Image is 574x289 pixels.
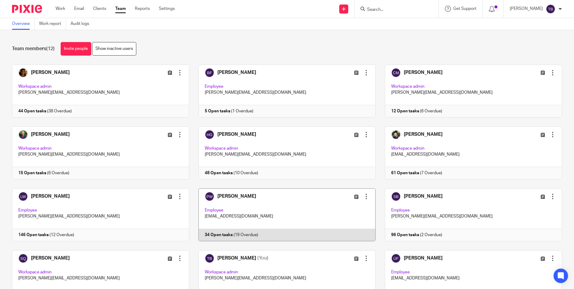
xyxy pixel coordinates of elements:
a: Audit logs [71,18,94,30]
a: Settings [159,6,175,12]
a: Show inactive users [92,42,136,56]
a: Invite people [61,42,91,56]
img: Pixie [12,5,42,13]
a: Work report [39,18,66,30]
a: Overview [12,18,35,30]
a: Email [74,6,84,12]
a: Clients [93,6,106,12]
a: Work [56,6,65,12]
a: Team [115,6,126,12]
a: Reports [135,6,150,12]
span: Get Support [453,7,476,11]
h1: Team members [12,46,55,52]
input: Search [367,7,421,13]
img: svg%3E [546,4,555,14]
span: (12) [46,46,55,51]
p: [PERSON_NAME] [510,6,543,12]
